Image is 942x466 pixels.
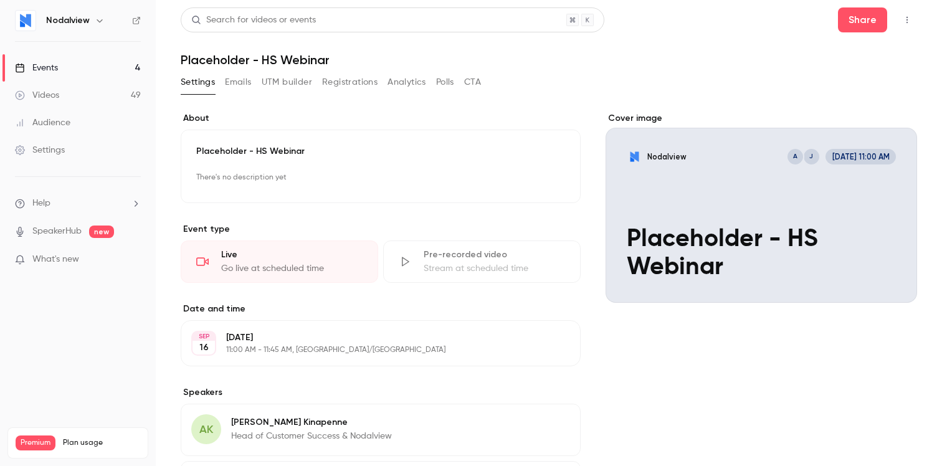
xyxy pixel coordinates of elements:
label: Date and time [181,303,581,315]
div: Search for videos or events [191,14,316,27]
button: Analytics [388,72,426,92]
iframe: Noticeable Trigger [126,254,141,265]
div: Go live at scheduled time [221,262,363,275]
div: Pre-recorded video [424,249,565,261]
h6: Nodalview [46,14,90,27]
span: Premium [16,435,55,450]
label: About [181,112,581,125]
p: [DATE] [226,331,515,344]
button: CTA [464,72,481,92]
span: AK [199,421,213,438]
div: Stream at scheduled time [424,262,565,275]
button: Registrations [322,72,378,92]
button: Emails [225,72,251,92]
p: Placeholder - HS Webinar [196,145,565,158]
li: help-dropdown-opener [15,197,141,210]
span: Plan usage [63,438,140,448]
section: Cover image [606,112,917,303]
div: SEP [193,332,215,341]
p: 11:00 AM - 11:45 AM, [GEOGRAPHIC_DATA]/[GEOGRAPHIC_DATA] [226,345,515,355]
button: Settings [181,72,215,92]
div: Videos [15,89,59,102]
div: Live [221,249,363,261]
p: There's no description yet [196,168,565,188]
span: new [89,226,114,238]
button: Share [838,7,887,32]
div: Settings [15,144,65,156]
div: LiveGo live at scheduled time [181,240,378,283]
img: Nodalview [16,11,36,31]
a: SpeakerHub [32,225,82,238]
button: UTM builder [262,72,312,92]
span: Help [32,197,50,210]
p: [PERSON_NAME] Kinapenne [231,416,392,429]
p: Event type [181,223,581,235]
div: Pre-recorded videoStream at scheduled time [383,240,581,283]
div: AK[PERSON_NAME] KinapenneHead of Customer Success & Nodalview [181,404,581,456]
span: What's new [32,253,79,266]
label: Cover image [606,112,917,125]
button: Polls [436,72,454,92]
h1: Placeholder - HS Webinar [181,52,917,67]
div: Audience [15,117,70,129]
div: Events [15,62,58,74]
p: 16 [199,341,209,354]
p: Head of Customer Success & Nodalview [231,430,392,442]
label: Speakers [181,386,581,399]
